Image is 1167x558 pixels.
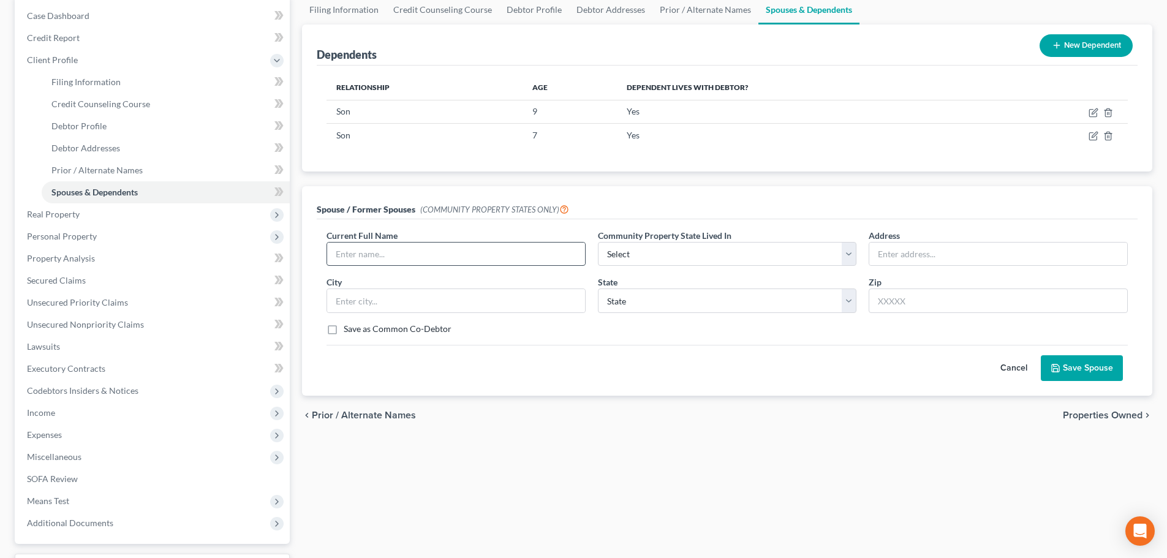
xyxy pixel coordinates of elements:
[869,276,882,288] label: Zip
[42,115,290,137] a: Debtor Profile
[1063,410,1142,420] span: Properties Owned
[302,410,312,420] i: chevron_left
[327,100,523,123] td: Son
[327,289,585,312] input: Enter city...
[1040,34,1133,57] button: New Dependent
[42,137,290,159] a: Debtor Addresses
[27,518,113,528] span: Additional Documents
[42,71,290,93] a: Filing Information
[27,231,97,241] span: Personal Property
[27,341,60,352] span: Lawsuits
[27,473,78,484] span: SOFA Review
[51,121,107,131] span: Debtor Profile
[327,230,398,241] span: Current Full Name
[42,159,290,181] a: Prior / Alternate Names
[302,410,416,420] button: chevron_left Prior / Alternate Names
[869,229,900,242] label: Address
[27,297,128,307] span: Unsecured Priority Claims
[51,165,143,175] span: Prior / Alternate Names
[523,100,616,123] td: 9
[1142,410,1152,420] i: chevron_right
[42,93,290,115] a: Credit Counseling Course
[1063,410,1152,420] button: Properties Owned chevron_right
[51,77,121,87] span: Filing Information
[27,253,95,263] span: Property Analysis
[51,99,150,109] span: Credit Counseling Course
[1125,516,1155,546] div: Open Intercom Messenger
[17,314,290,336] a: Unsecured Nonpriority Claims
[327,124,523,147] td: Son
[598,276,617,288] label: State
[27,10,89,21] span: Case Dashboard
[17,27,290,49] a: Credit Report
[869,288,1128,313] input: XXXXX
[344,323,451,335] label: Save as Common Co-Debtor
[1041,355,1123,381] button: Save Spouse
[27,451,81,462] span: Miscellaneous
[27,209,80,219] span: Real Property
[327,243,585,266] input: Enter name...
[27,32,80,43] span: Credit Report
[42,181,290,203] a: Spouses & Dependents
[420,205,569,214] span: (COMMUNITY PROPERTY STATES ONLY)
[27,407,55,418] span: Income
[17,292,290,314] a: Unsecured Priority Claims
[51,143,120,153] span: Debtor Addresses
[17,5,290,27] a: Case Dashboard
[27,319,144,330] span: Unsecured Nonpriority Claims
[617,124,996,147] td: Yes
[51,187,138,197] span: Spouses & Dependents
[27,429,62,440] span: Expenses
[17,247,290,270] a: Property Analysis
[598,230,731,241] span: Community Property State Lived In
[869,243,1127,266] input: Enter address...
[27,55,78,65] span: Client Profile
[27,363,105,374] span: Executory Contracts
[27,275,86,285] span: Secured Claims
[327,75,523,100] th: Relationship
[17,270,290,292] a: Secured Claims
[327,276,342,288] label: City
[987,356,1041,380] button: Cancel
[17,468,290,490] a: SOFA Review
[317,47,377,62] div: Dependents
[17,358,290,380] a: Executory Contracts
[617,100,996,123] td: Yes
[523,75,616,100] th: Age
[312,410,416,420] span: Prior / Alternate Names
[27,385,138,396] span: Codebtors Insiders & Notices
[17,336,290,358] a: Lawsuits
[617,75,996,100] th: Dependent lives with debtor?
[27,496,69,506] span: Means Test
[523,124,616,147] td: 7
[317,204,415,214] span: Spouse / Former Spouses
